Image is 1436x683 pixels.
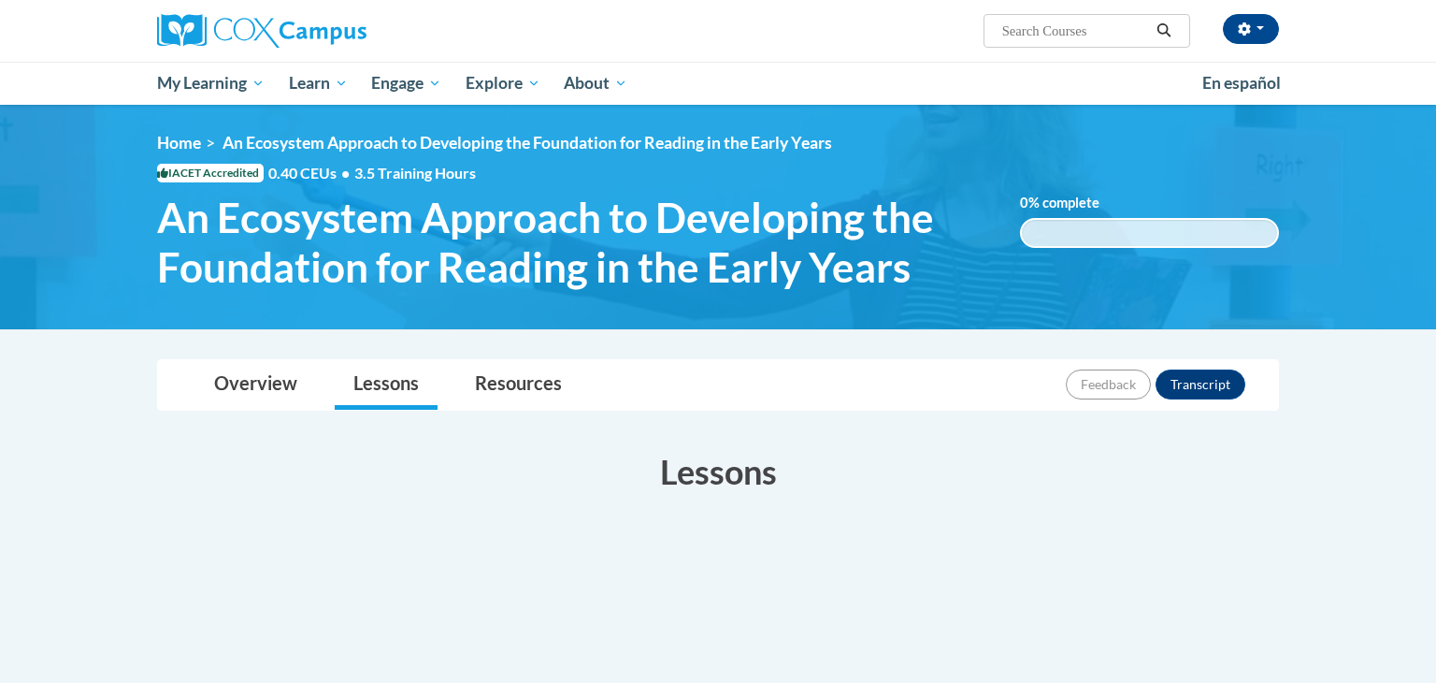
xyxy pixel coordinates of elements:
input: Search Courses [1000,20,1150,42]
span: En español [1202,73,1281,93]
div: Main menu [129,62,1307,105]
a: En español [1190,64,1293,103]
a: Overview [195,360,316,410]
button: Transcript [1156,370,1245,400]
a: My Learning [145,62,277,105]
span: About [564,72,627,94]
a: Resources [456,360,581,410]
img: Cox Campus [157,14,366,48]
button: Account Settings [1223,14,1279,44]
a: Lessons [335,360,438,410]
button: Search [1150,20,1178,42]
a: Learn [277,62,360,105]
span: Engage [371,72,441,94]
span: 0 [1020,195,1028,211]
span: 0.40 CEUs [268,163,354,183]
span: An Ecosystem Approach to Developing the Foundation for Reading in the Early Years [223,133,832,153]
a: About [553,62,640,105]
a: Home [157,133,201,153]
span: My Learning [157,72,265,94]
span: 3.5 Training Hours [354,164,476,182]
button: Feedback [1066,370,1151,400]
a: Cox Campus [157,14,512,48]
span: An Ecosystem Approach to Developing the Foundation for Reading in the Early Years [157,193,992,292]
a: Explore [453,62,553,105]
span: Explore [466,72,540,94]
a: Engage [359,62,453,105]
label: % complete [1020,193,1127,213]
h3: Lessons [157,448,1279,495]
span: • [341,164,350,182]
span: Learn [289,72,348,94]
span: IACET Accredited [157,164,264,182]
